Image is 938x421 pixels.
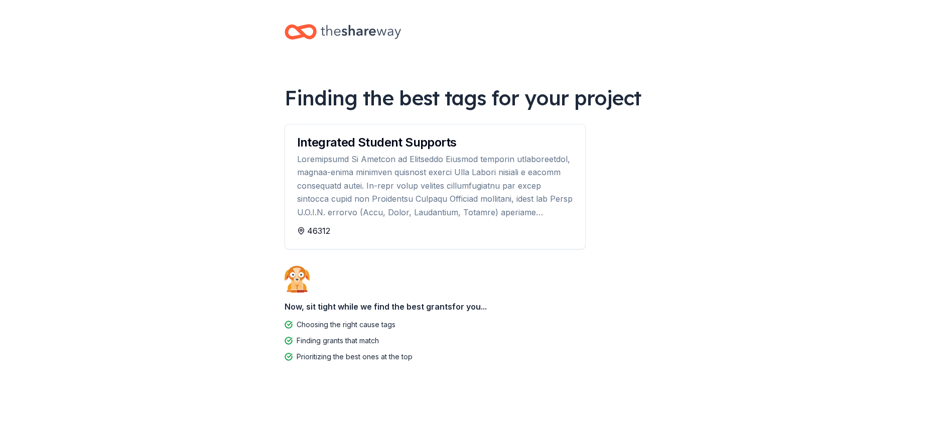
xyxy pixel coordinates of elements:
[297,225,573,237] div: 46312
[297,153,573,219] div: Loremipsumd Si Ametcon ad Elitseddo Eiusmod temporin utlaboreetdol, magnaa-enima minimven quisnos...
[297,335,379,347] div: Finding grants that match
[297,136,573,149] div: Integrated Student Supports
[285,265,310,293] img: Dog waiting patiently
[285,84,654,112] div: Finding the best tags for your project
[297,319,395,331] div: Choosing the right cause tags
[297,351,413,363] div: Prioritizing the best ones at the top
[285,297,654,317] div: Now, sit tight while we find the best grants for you...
